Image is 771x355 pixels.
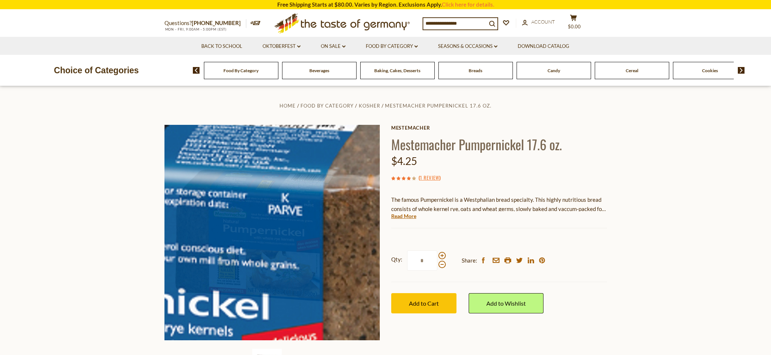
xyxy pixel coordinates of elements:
a: Home [279,103,296,109]
a: Kosher [359,103,380,109]
a: Back to School [201,42,242,50]
a: Seasons & Occasions [438,42,497,50]
a: Food By Category [301,103,354,109]
strong: Qty: [391,255,402,264]
a: Breads [469,68,482,73]
a: Cookies [702,68,718,73]
button: $0.00 [563,14,585,33]
span: ( ) [419,174,441,181]
a: Oktoberfest [263,42,301,50]
span: $4.25 [391,155,417,167]
a: Beverages [309,68,329,73]
a: Read More [391,212,416,220]
a: [PHONE_NUMBER] [192,20,241,26]
a: Food By Category [223,68,258,73]
input: Qty: [407,250,437,271]
img: next arrow [738,67,745,74]
a: Candy [548,68,560,73]
span: MON - FRI, 9:00AM - 5:00PM (EST) [164,27,227,31]
a: Mestemacher [391,125,607,131]
span: Add to Cart [409,300,439,307]
a: Add to Wishlist [469,293,543,313]
p: The famous Pumpernickel is a Westphalian bread specialty. This highly nutritious bread consists o... [391,195,607,214]
a: On Sale [321,42,345,50]
a: Baking, Cakes, Desserts [374,68,420,73]
a: Click here for details. [442,1,494,8]
img: previous arrow [193,67,200,74]
a: Food By Category [366,42,418,50]
a: Account [522,18,555,26]
a: Cereal [626,68,638,73]
h1: Mestemacher Pumpernickel 17.6 oz. [391,136,607,152]
span: Account [531,19,555,25]
a: Mestemacher Pumpernickel 17.6 oz. [385,103,492,109]
a: 1 Review [420,174,439,182]
img: Mestemacher Pumpernickel [164,125,380,340]
a: Download Catalog [518,42,569,50]
span: Share: [462,256,477,265]
button: Add to Cart [391,293,456,313]
p: Questions? [164,18,246,28]
span: $0.00 [568,24,581,29]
